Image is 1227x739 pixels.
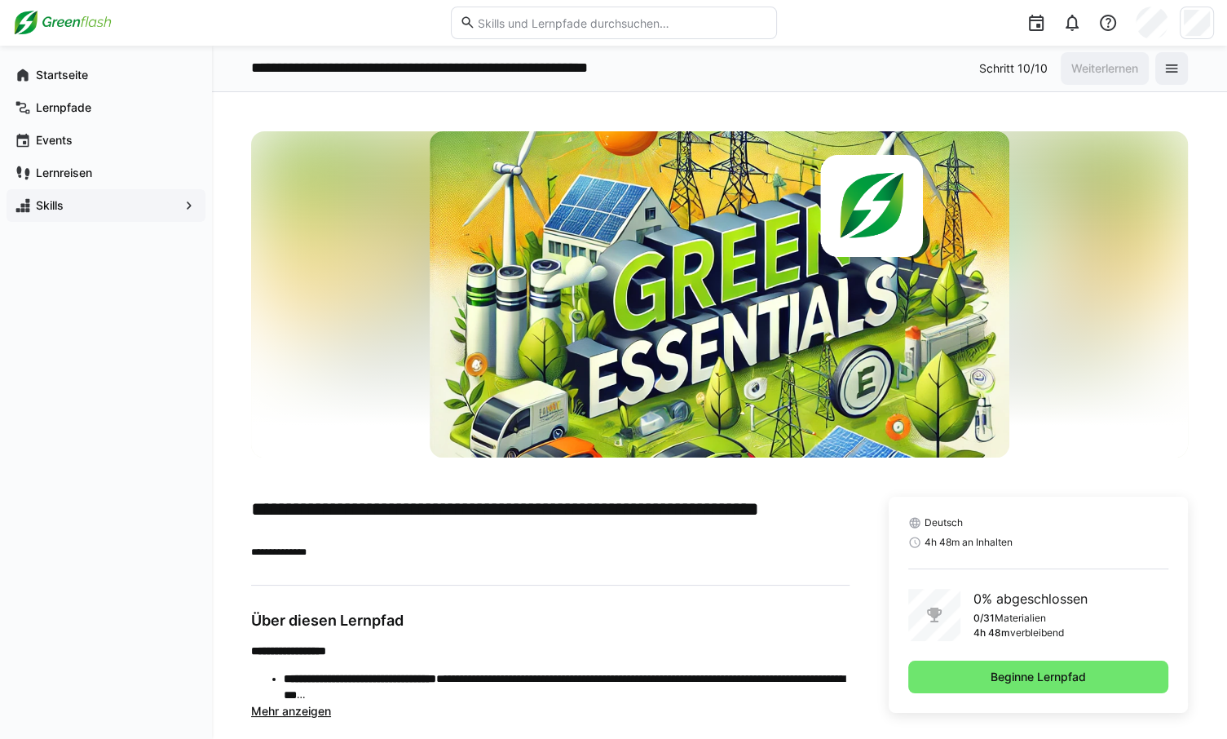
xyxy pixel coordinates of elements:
[475,15,767,30] input: Skills und Lernpfade durchsuchen…
[973,612,995,625] p: 0/31
[988,669,1088,685] span: Beginne Lernpfad
[251,612,850,630] h3: Über diesen Lernpfad
[979,60,1048,77] p: Schritt 10/10
[925,536,1013,549] span: 4h 48m an Inhalten
[995,612,1046,625] p: Materialien
[1010,626,1064,639] p: verbleibend
[908,661,1168,693] button: Beginne Lernpfad
[973,589,1088,608] p: 0% abgeschlossen
[1061,52,1149,85] button: Weiterlernen
[973,626,1010,639] p: 4h 48m
[925,516,963,529] span: Deutsch
[251,704,331,718] span: Mehr anzeigen
[1069,60,1141,77] span: Weiterlernen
